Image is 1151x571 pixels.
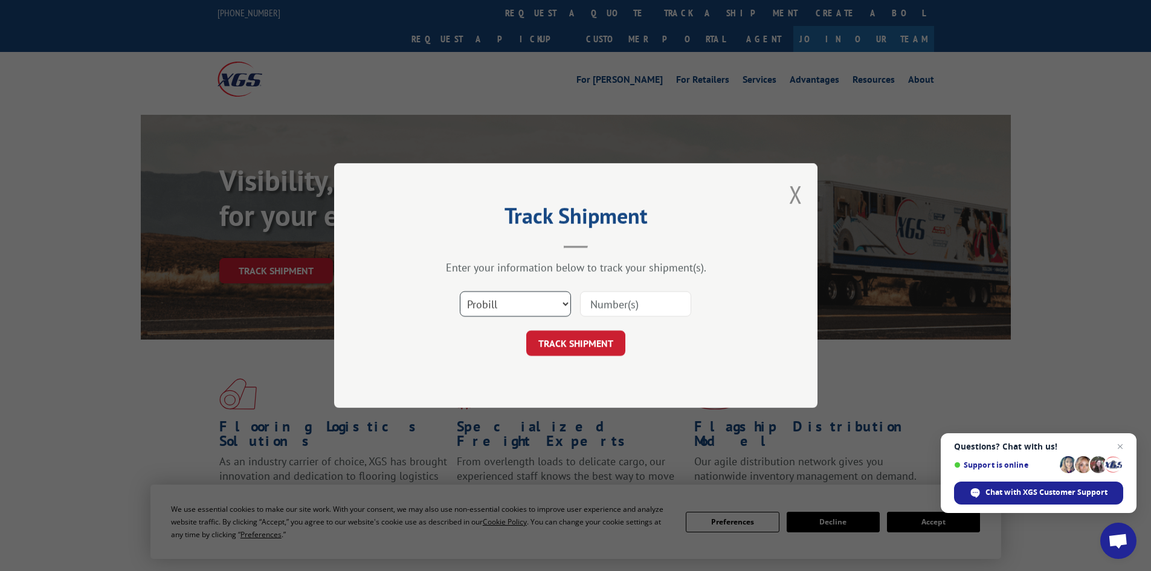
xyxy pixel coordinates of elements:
[789,178,802,210] button: Close modal
[1113,439,1127,454] span: Close chat
[954,460,1056,469] span: Support is online
[395,207,757,230] h2: Track Shipment
[1100,523,1136,559] div: Open chat
[985,487,1107,498] span: Chat with XGS Customer Support
[580,291,691,317] input: Number(s)
[954,442,1123,451] span: Questions? Chat with us!
[395,260,757,274] div: Enter your information below to track your shipment(s).
[954,482,1123,505] div: Chat with XGS Customer Support
[526,331,625,356] button: TRACK SHIPMENT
